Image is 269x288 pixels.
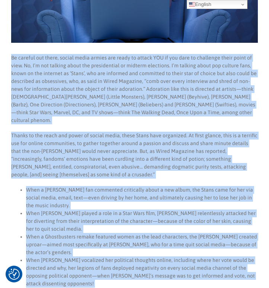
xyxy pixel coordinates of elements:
img: Revisit consent button [9,269,20,280]
button: Consent Preferences [9,269,20,280]
img: en [189,1,195,7]
p: Thanks to the reach and power of social media, these Stans have organized. At first glance, this ... [11,132,258,179]
li: When a Ghostbusters remake featured women as the lead characters, the [PERSON_NAME] created uproa... [26,233,258,256]
li: When a [PERSON_NAME] fan commented critically about a new album, the Stans came for her via socia... [26,186,258,209]
li: When [PERSON_NAME] played a role in a Star Wars film, [PERSON_NAME] relentlessly attacked her for... [26,209,258,233]
li: When [PERSON_NAME] vocalized her political thoughts online, including where her vote would be dir... [26,256,258,288]
p: Be careful out there, social media armies are ready to attack YOU if you dare to challenge their ... [11,54,258,124]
